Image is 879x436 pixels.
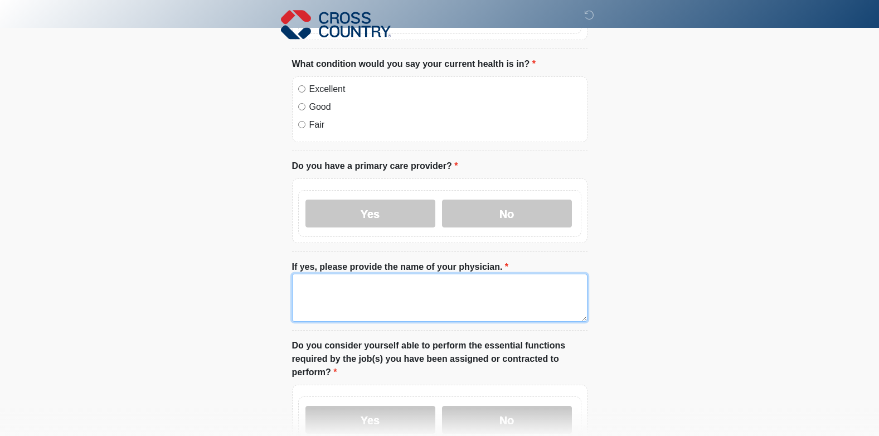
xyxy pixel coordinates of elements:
label: Do you consider yourself able to perform the essential functions required by the job(s) you have ... [292,339,587,379]
label: If yes, please provide the name of your physician. [292,260,509,274]
label: Fair [309,118,581,132]
label: Good [309,100,581,114]
input: Excellent [298,85,305,93]
img: Cross Country Logo [281,8,391,41]
label: What condition would you say your current health is in? [292,57,536,71]
label: Do you have a primary care provider? [292,159,458,173]
label: Yes [305,200,435,227]
label: No [442,406,572,434]
label: Excellent [309,83,581,96]
input: Fair [298,121,305,128]
label: Yes [305,406,435,434]
input: Good [298,103,305,110]
label: No [442,200,572,227]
